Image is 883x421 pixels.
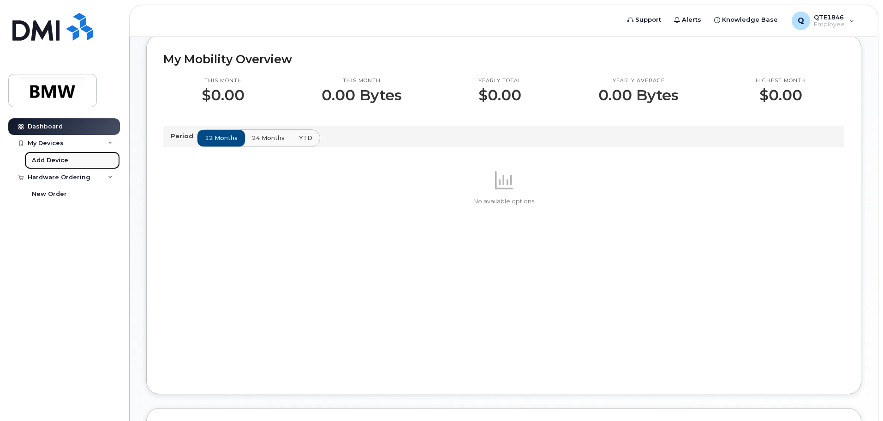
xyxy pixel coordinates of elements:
span: Alerts [682,15,701,24]
span: Support [635,15,661,24]
iframe: Messenger Launcher [843,381,876,414]
p: This month [322,77,402,85]
p: This month [202,77,245,85]
span: Q [798,15,804,26]
span: YTD [299,134,312,142]
p: No available options [163,197,844,206]
p: $0.00 [202,87,245,104]
span: 24 months [252,134,285,142]
h2: My Mobility Overview [163,52,844,66]
a: Alerts [668,11,708,29]
p: 0.00 Bytes [322,87,402,104]
p: Period [171,132,197,140]
span: Employee [814,21,845,28]
p: $0.00 [756,87,806,104]
p: $0.00 [478,87,521,104]
span: QTE1846 [814,13,845,21]
a: Support [621,11,668,29]
p: Yearly average [598,77,679,85]
p: Highest month [756,77,806,85]
a: Knowledge Base [708,11,784,29]
p: 0.00 Bytes [598,87,679,104]
p: Yearly total [478,77,521,85]
span: Knowledge Base [722,15,778,24]
div: QTE1846 [785,12,861,30]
